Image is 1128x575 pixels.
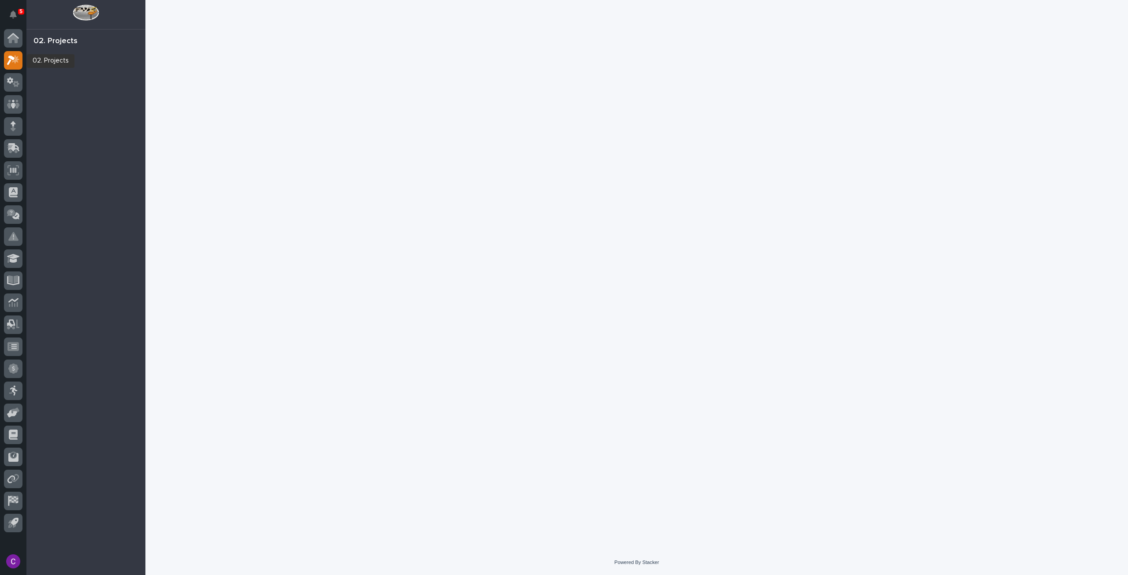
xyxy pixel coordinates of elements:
button: users-avatar [4,552,22,571]
button: Notifications [4,5,22,24]
div: 02. Projects [33,37,78,46]
div: Notifications5 [11,11,22,25]
img: Workspace Logo [73,4,99,21]
p: 5 [19,8,22,15]
a: Powered By Stacker [614,560,659,565]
